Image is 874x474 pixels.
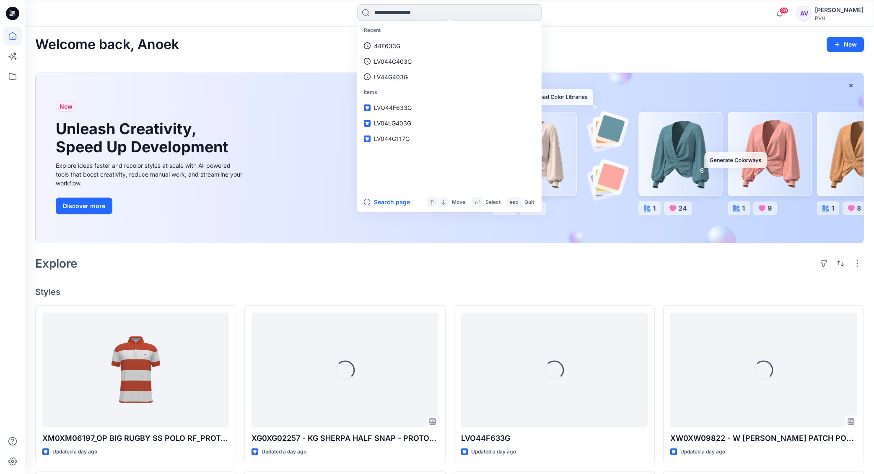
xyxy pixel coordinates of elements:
[670,432,857,444] p: XW0XW09822 - W [PERSON_NAME] PATCH POCKET JACKET-STRP-PROTO V01
[461,432,648,444] p: LVO44F633G
[35,257,78,270] h2: Explore
[359,54,540,69] a: LV044G403G
[359,23,540,38] p: Recent
[35,37,179,52] h2: Welcome back, Anoek
[452,198,465,207] p: Move
[471,448,516,456] p: Updated a day ago
[374,135,410,142] span: LV044G117G
[485,198,501,207] p: Select
[374,120,411,127] span: LV04LG403G
[374,42,400,50] p: 44F633G
[262,448,306,456] p: Updated a day ago
[796,6,812,21] div: AV
[359,131,540,146] a: LV044G117G
[524,198,534,207] p: Quit
[359,85,540,100] p: Items
[52,448,97,456] p: Updated a day ago
[680,448,725,456] p: Updated a day ago
[56,198,112,214] button: Discover more
[60,102,73,112] span: New
[510,198,519,207] p: esc
[42,432,229,444] p: XM0XM06197_OP BIG RUGBY SS POLO RF_PROTO_V01
[374,104,412,111] span: LVO44F633G
[374,57,412,66] p: LV044G403G
[827,37,864,52] button: New
[374,73,408,81] p: LV44G403G
[815,5,864,15] div: [PERSON_NAME]
[359,38,540,54] a: 44F633G
[359,69,540,85] a: LV44G403G
[359,100,540,115] a: LVO44F633G
[364,197,410,207] button: Search page
[56,198,244,214] a: Discover more
[42,313,229,427] a: XM0XM06197_OP BIG RUGBY SS POLO RF_PROTO_V01
[815,15,864,21] div: PVH
[779,7,788,14] span: 29
[56,120,232,156] h1: Unleash Creativity, Speed Up Development
[35,287,864,297] h4: Styles
[359,115,540,131] a: LV04LG403G
[252,432,438,444] p: XG0XG02257 - KG SHERPA HALF SNAP - PROTO - V01
[56,161,244,188] div: Explore ideas faster and recolor styles at scale with AI-powered tools that boost creativity, red...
